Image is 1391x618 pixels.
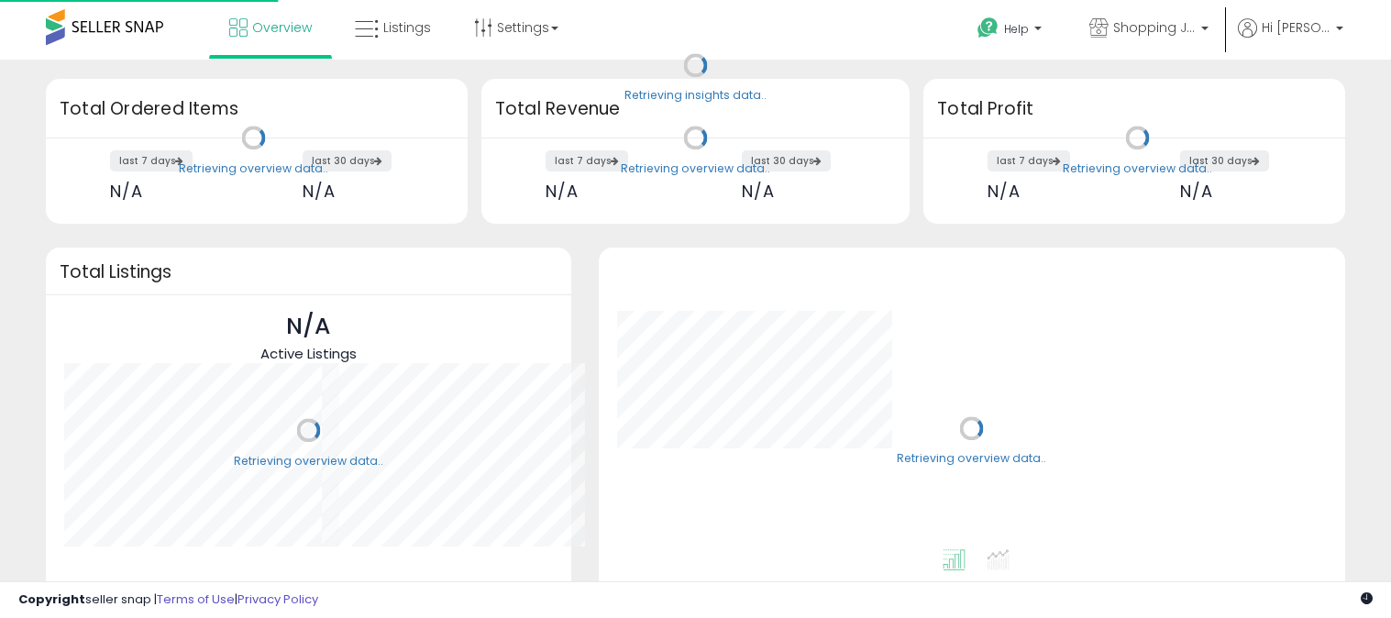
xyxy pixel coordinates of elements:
strong: Copyright [18,590,85,608]
span: Help [1004,21,1029,37]
span: Overview [252,18,312,37]
div: Retrieving overview data.. [234,453,383,469]
div: Retrieving overview data.. [621,160,770,177]
div: Retrieving overview data.. [179,160,328,177]
div: seller snap | | [18,591,318,609]
span: Hi [PERSON_NAME] [1262,18,1330,37]
div: Retrieving overview data.. [1063,160,1212,177]
a: Help [963,3,1060,60]
i: Get Help [977,17,999,39]
span: Listings [383,18,431,37]
div: Retrieving overview data.. [897,451,1046,468]
span: Shopping JCM [1113,18,1196,37]
a: Hi [PERSON_NAME] [1238,18,1343,60]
